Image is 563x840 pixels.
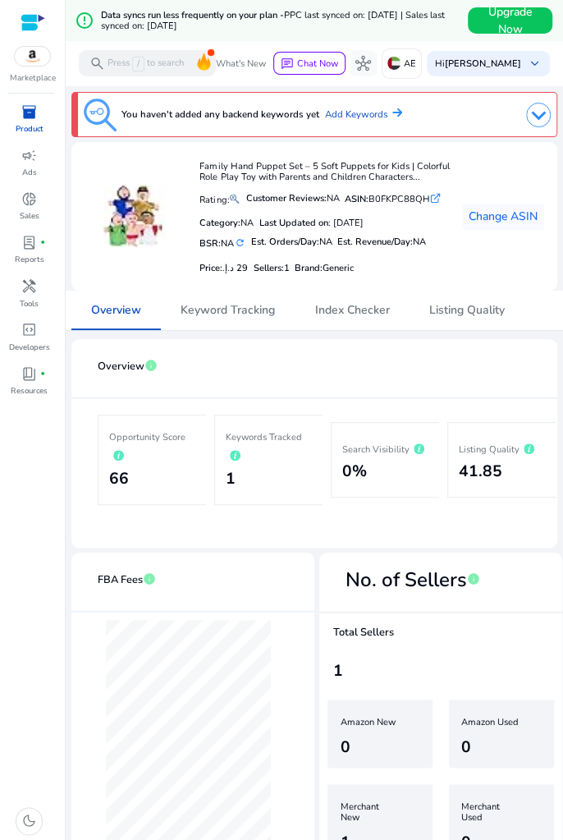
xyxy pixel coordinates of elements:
[445,57,521,70] b: [PERSON_NAME]
[404,49,416,78] p: AE
[98,566,143,594] span: FBA Fees
[84,99,117,131] img: keyword-tracking.svg
[350,50,377,76] button: hub
[199,235,245,249] h5: BSR:
[199,191,240,208] p: Rating:
[481,3,539,38] span: Upgrade Now
[20,298,39,310] p: Tools
[21,191,37,207] span: donut_small
[526,56,542,71] span: keyboard_arrow_down
[413,236,426,248] span: NA
[103,186,165,247] img: 41KPvYoWwGL._AC_US40_.jpg
[461,801,521,824] h5: Merchant Used
[40,240,45,245] span: fiber_manual_record
[345,191,441,207] div: B0FKPC88QH
[459,438,545,457] p: Listing Quality
[21,322,37,337] span: code_blocks
[259,217,364,231] div: : [DATE]
[387,57,401,70] img: ae.svg
[284,262,290,274] span: 1
[388,108,402,117] img: arrow-right.svg
[222,262,248,274] span: ‏29 د.إ.‏
[181,305,275,316] span: Keyword Tracking
[199,161,454,183] h4: Family Hand Puppet Set – 5 Soft Puppets for Kids | Colorful Role Play Toy with Parents and Childr...
[314,305,389,316] span: Index Checker
[295,263,354,273] h5: :
[15,47,50,67] img: amazon.svg
[132,57,144,71] span: /
[226,470,312,489] h2: 1
[459,462,545,481] h2: 41.85
[281,57,294,71] span: chat
[10,72,56,85] p: Marketplace
[461,717,521,728] h5: Amazon Used
[16,123,43,135] p: Product
[466,572,479,585] span: info
[254,263,290,273] h5: Sellers:
[295,262,320,274] span: Brand
[199,217,240,229] b: Category:
[337,236,426,247] h5: Est. Revenue/Day:
[22,167,37,178] p: Ads
[342,438,428,457] p: Search Visibility
[121,107,319,122] h3: You haven't added any backend keywords yet
[468,7,552,34] button: Upgrade Now
[251,236,332,247] h5: Est. Orders/Day:
[40,371,45,376] span: fiber_manual_record
[297,57,338,70] span: Chat Now
[461,736,471,760] div: 0
[355,56,371,71] span: hub
[101,9,445,32] span: PPC last synced on: [DATE] | Sales last synced on: [DATE]
[199,217,254,231] div: NA
[108,57,184,71] p: Press to search
[428,305,504,316] span: Listing Quality
[91,305,141,316] span: Overview
[469,208,538,225] span: Change ASIN
[332,627,549,639] h4: Total Sellers
[21,366,37,382] span: book_4
[89,56,105,71] span: search
[259,217,328,229] b: Last Updated on
[325,108,402,122] a: Add Keywords
[323,262,354,274] span: Generic
[21,104,37,120] span: inventory_2
[144,359,158,372] span: info
[462,204,544,230] button: Change ASIN
[332,566,466,594] span: No. of Sellers
[226,431,312,465] p: Keywords Tracked
[98,352,144,381] span: Overview
[109,431,195,465] p: Opportunity Score
[21,148,37,163] span: campaign
[340,801,400,824] h5: Merchant New
[234,236,245,249] mat-icon: refresh
[101,10,468,32] h5: Data syncs run less frequently on your plan -
[76,11,94,30] mat-icon: error_outline
[21,235,37,250] span: lab_profile
[20,210,39,222] p: Sales
[21,278,37,294] span: handyman
[526,103,551,127] img: dropdown-arrow.svg
[332,659,549,683] div: 1
[9,342,50,353] p: Developers
[109,470,195,489] h2: 66
[246,192,327,204] b: Customer Reviews:
[342,462,428,481] h2: 0%
[143,572,156,585] span: info
[15,254,44,265] p: Reports
[273,52,345,75] button: chatChat Now
[216,49,266,78] span: What's New
[199,263,248,273] h5: Price:
[221,237,234,250] span: NA
[21,813,37,829] span: dark_mode
[11,385,48,397] p: Resources
[435,59,521,68] p: Hi
[246,192,340,206] div: NA
[340,736,350,760] div: 0
[340,717,400,728] h5: Amazon New
[345,193,368,205] b: ASIN:
[319,236,332,248] span: NA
